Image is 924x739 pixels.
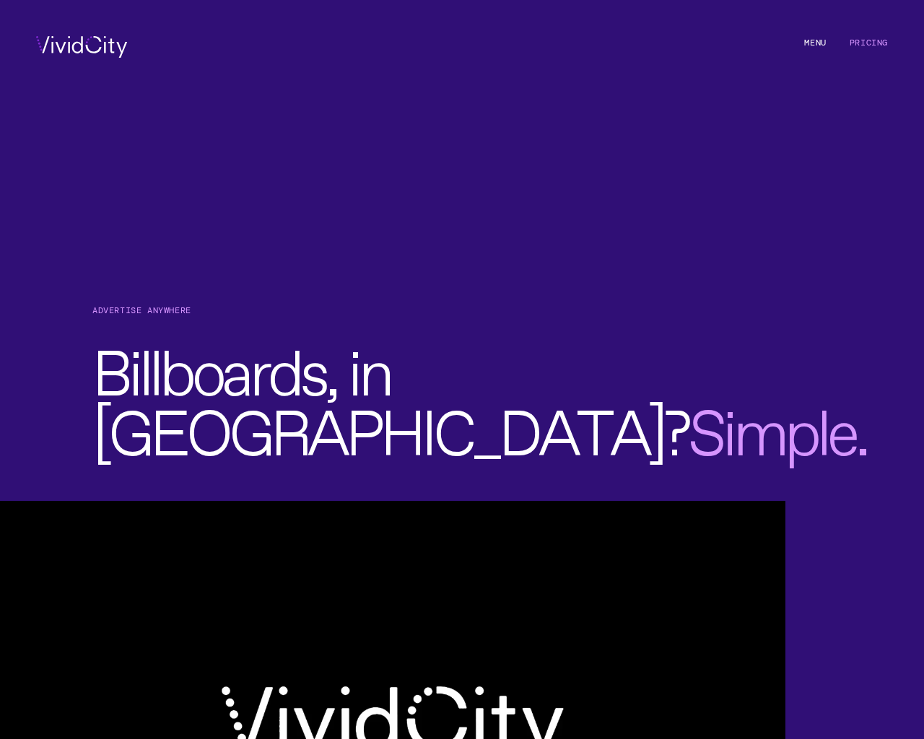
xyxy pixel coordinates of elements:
[92,335,878,454] h2: , in ?
[92,304,878,318] h1: Advertise Anywhere
[850,37,888,48] a: Pricing
[92,408,663,440] span: [GEOGRAPHIC_DATA]
[688,408,855,440] span: Simple
[92,349,326,380] span: Billboards
[688,408,866,440] span: .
